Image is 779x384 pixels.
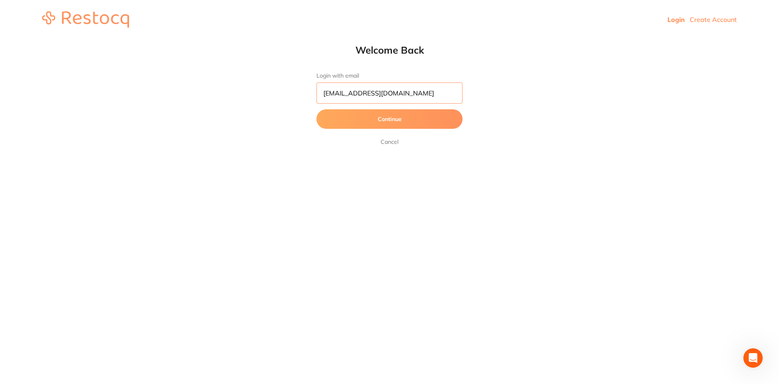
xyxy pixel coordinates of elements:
img: restocq_logo.svg [42,11,129,28]
a: Login [667,15,685,24]
iframe: Intercom live chat [743,348,763,368]
button: Continue [316,109,463,129]
a: Cancel [379,137,400,147]
h1: Welcome Back [300,44,479,56]
label: Login with email [316,72,463,79]
a: Create Account [690,15,737,24]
